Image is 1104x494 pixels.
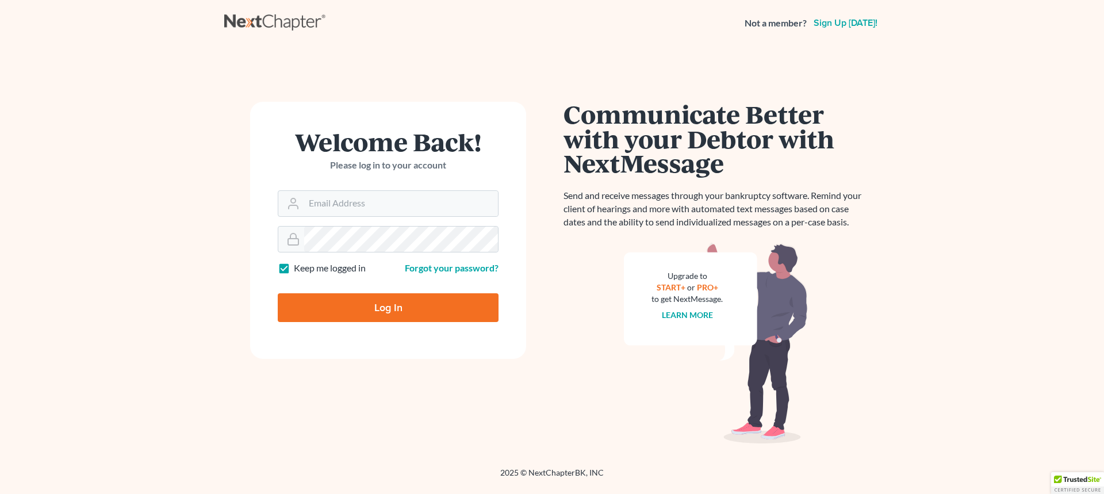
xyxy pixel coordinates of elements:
[651,270,723,282] div: Upgrade to
[811,18,880,28] a: Sign up [DATE]!
[651,293,723,305] div: to get NextMessage.
[1051,472,1104,494] div: TrustedSite Certified
[278,293,499,322] input: Log In
[304,191,498,216] input: Email Address
[697,282,718,292] a: PRO+
[224,467,880,488] div: 2025 © NextChapterBK, INC
[657,282,685,292] a: START+
[563,189,868,229] p: Send and receive messages through your bankruptcy software. Remind your client of hearings and mo...
[624,243,808,444] img: nextmessage_bg-59042aed3d76b12b5cd301f8e5b87938c9018125f34e5fa2b7a6b67550977c72.svg
[662,310,713,320] a: Learn more
[563,102,868,175] h1: Communicate Better with your Debtor with NextMessage
[745,17,807,30] strong: Not a member?
[687,282,695,292] span: or
[278,129,499,154] h1: Welcome Back!
[278,159,499,172] p: Please log in to your account
[405,262,499,273] a: Forgot your password?
[294,262,366,275] label: Keep me logged in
